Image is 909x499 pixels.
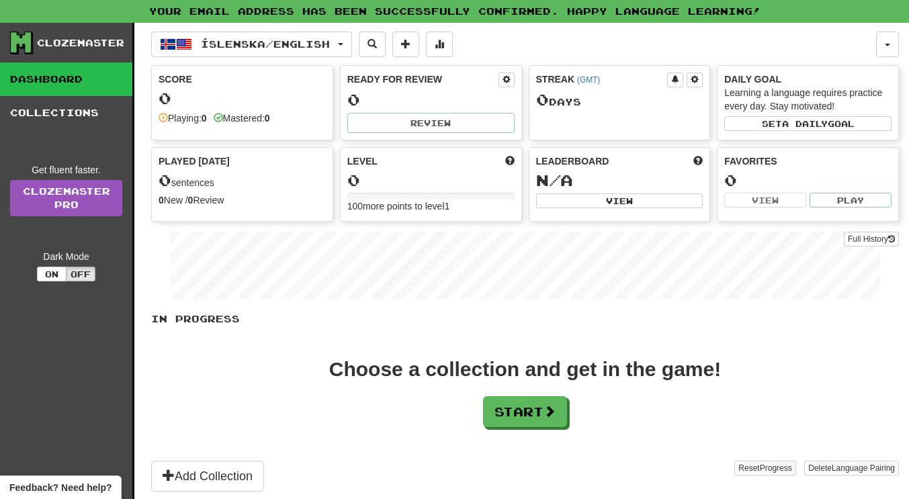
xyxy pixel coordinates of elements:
div: Clozemaster [37,36,124,50]
button: DeleteLanguage Pairing [804,461,899,475]
button: On [37,267,67,281]
button: Start [483,396,567,427]
div: Choose a collection and get in the game! [329,359,721,379]
div: Learning a language requires practice every day. Stay motivated! [724,86,892,113]
button: Add Collection [151,461,264,492]
span: Score more points to level up [505,154,515,168]
button: ResetProgress [734,461,795,475]
button: Íslenska/English [151,32,352,57]
div: 0 [347,91,515,108]
button: Search sentences [359,32,386,57]
div: 0 [159,90,326,107]
div: New / Review [159,193,326,207]
div: Get fluent faster. [10,163,122,177]
div: Score [159,73,326,86]
div: Dark Mode [10,250,122,263]
span: 0 [159,171,171,189]
div: Ready for Review [347,73,499,86]
span: Played [DATE] [159,154,230,168]
span: 0 [536,90,549,109]
button: Full History [844,232,899,246]
div: 0 [347,172,515,189]
button: Seta dailygoal [724,116,892,131]
div: Streak [536,73,668,86]
span: Íslenska / English [201,38,330,50]
button: Review [347,113,515,133]
button: View [536,193,703,208]
div: Playing: [159,111,207,125]
div: Daily Goal [724,73,892,86]
button: Add sentence to collection [392,32,419,57]
span: N/A [536,171,573,189]
a: ClozemasterPro [10,180,122,216]
button: Play [810,193,892,208]
div: 0 [724,172,892,189]
span: Progress [760,463,792,473]
button: Off [66,267,95,281]
span: a daily [782,119,828,128]
span: Language Pairing [832,463,895,473]
button: View [724,193,806,208]
strong: 0 [265,113,270,124]
div: 100 more points to level 1 [347,199,515,213]
div: Favorites [724,154,892,168]
p: In Progress [151,312,899,326]
a: (GMT) [577,75,600,85]
div: Day s [536,91,703,109]
strong: 0 [202,113,207,124]
span: Open feedback widget [9,481,112,494]
strong: 0 [159,195,164,206]
button: More stats [426,32,453,57]
span: Level [347,154,378,168]
strong: 0 [188,195,193,206]
div: sentences [159,172,326,189]
span: This week in points, UTC [693,154,703,168]
span: Leaderboard [536,154,609,168]
div: Mastered: [214,111,270,125]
